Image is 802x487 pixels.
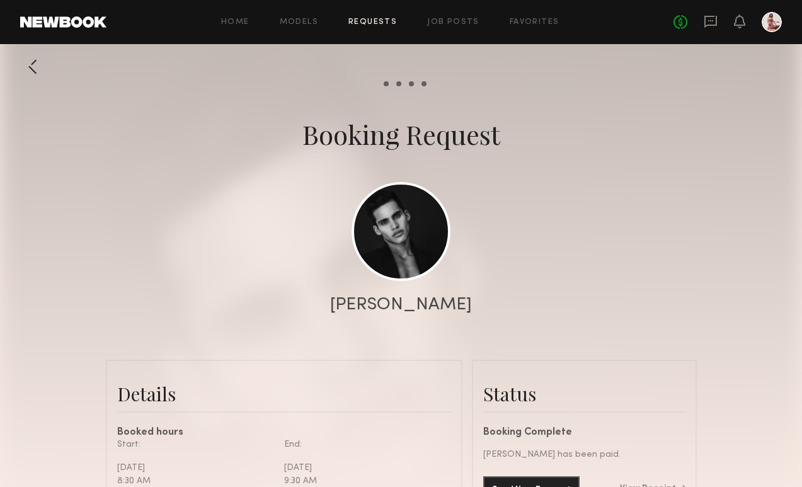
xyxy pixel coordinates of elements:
[117,428,451,438] div: Booked hours
[483,428,685,438] div: Booking Complete
[427,18,479,26] a: Job Posts
[330,296,472,314] div: [PERSON_NAME]
[280,18,318,26] a: Models
[117,461,275,474] div: [DATE]
[348,18,397,26] a: Requests
[510,18,559,26] a: Favorites
[117,381,451,406] div: Details
[284,438,442,451] div: End:
[302,117,500,152] div: Booking Request
[284,461,442,474] div: [DATE]
[117,438,275,451] div: Start:
[221,18,249,26] a: Home
[483,381,685,406] div: Status
[483,448,685,461] div: [PERSON_NAME] has been paid.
